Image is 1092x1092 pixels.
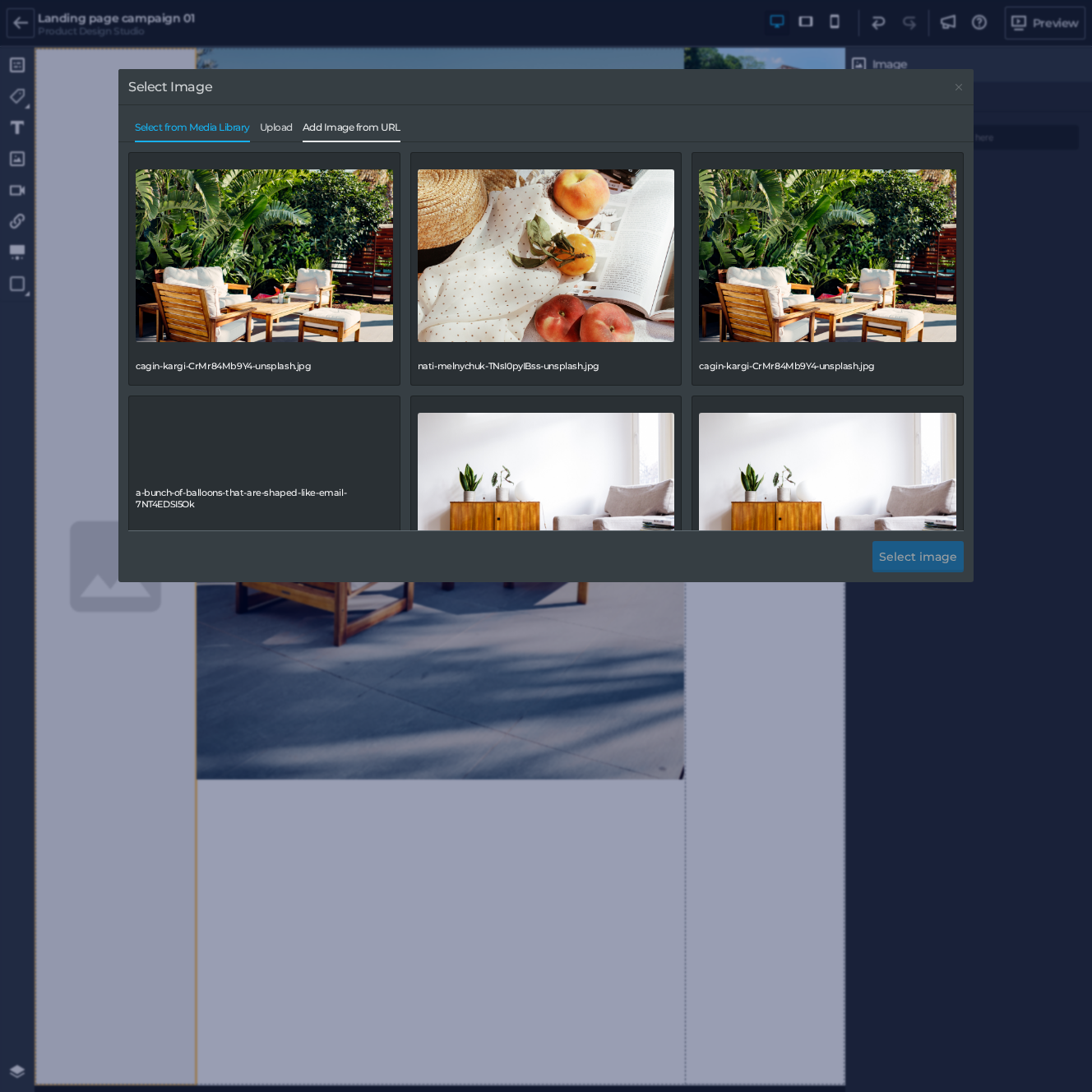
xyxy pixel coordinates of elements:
[136,413,393,585] div: a-bunch-of-balloons-that-are-shaped-like-email-7NT4EDSI5Ok
[136,169,393,342] img: cagin-kargi-CrMr84Mb9Y4-unsplash.jpg
[418,413,675,585] img: beazy-aX1TTOuq83M-unsplash.jpg
[136,361,312,372] div: cagin-kargi-CrMr84Mb9Y4-unsplash.jpg
[260,122,293,141] span: Upload
[699,169,956,342] img: cagin-kargi-CrMr84Mb9Y4-unsplash.jpg
[303,122,400,141] span: Add Image from URL
[650,109,812,271] img: svg+xml;base64,PHN2ZyB4bWxucz0iaHR0cDovL3d3dy53My5vcmcvMjAwMC9zdmciIHdpZHRoPSIxMDAiIHZpZXdCb3g9Ij...
[699,413,956,585] img: beazy-aX1TTOuq83M-unsplash.jpg
[952,81,965,94] a: Close
[128,79,212,95] span: Select Image
[650,271,812,514] img: 5ec45e44-3570-4e59-b4db-101c9a79f400.jpg
[418,361,599,372] div: nati-melnychuk-TNsI0pyIBss-unsplash.jpg
[699,361,875,372] div: cagin-kargi-CrMr84Mb9Y4-unsplash.jpg
[418,169,675,342] img: nati-melnychuk-TNsI0pyIBss-unsplash.jpg
[135,122,250,141] span: Select from Media Library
